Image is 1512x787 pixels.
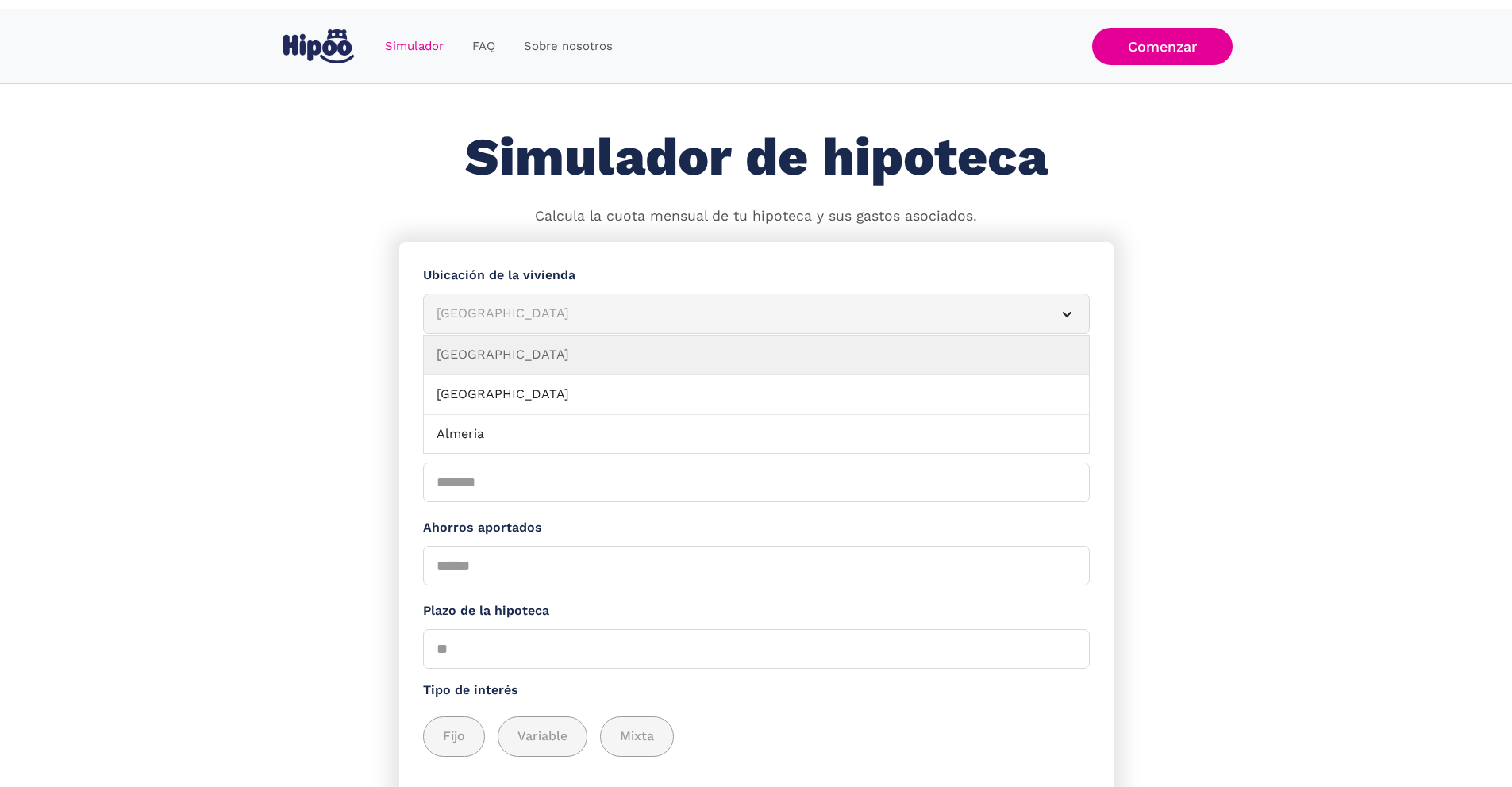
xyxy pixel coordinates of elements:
a: [GEOGRAPHIC_DATA] [424,336,1089,375]
label: Ubicación de la vivienda [423,266,1090,286]
nav: [GEOGRAPHIC_DATA] [423,335,1090,454]
label: Tipo de interés [423,681,1090,701]
p: Calcula la cuota mensual de tu hipoteca y sus gastos asociados. [535,206,977,227]
span: Fijo [443,727,465,747]
label: Ahorros aportados [423,518,1090,538]
span: Mixta [620,727,654,747]
article: [GEOGRAPHIC_DATA] [423,294,1090,334]
a: home [280,23,358,70]
div: [GEOGRAPHIC_DATA] [437,304,1038,324]
div: add_description_here [423,716,1090,757]
h1: Simulador de hipoteca [465,129,1048,186]
span: Variable [517,727,567,747]
a: Sobre nosotros [510,31,627,62]
a: FAQ [458,31,510,62]
label: Plazo de la hipoteca [423,601,1090,621]
a: Almeria [424,415,1089,455]
a: Simulador [371,31,458,62]
a: Comenzar [1092,28,1233,65]
a: [GEOGRAPHIC_DATA] [424,375,1089,415]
